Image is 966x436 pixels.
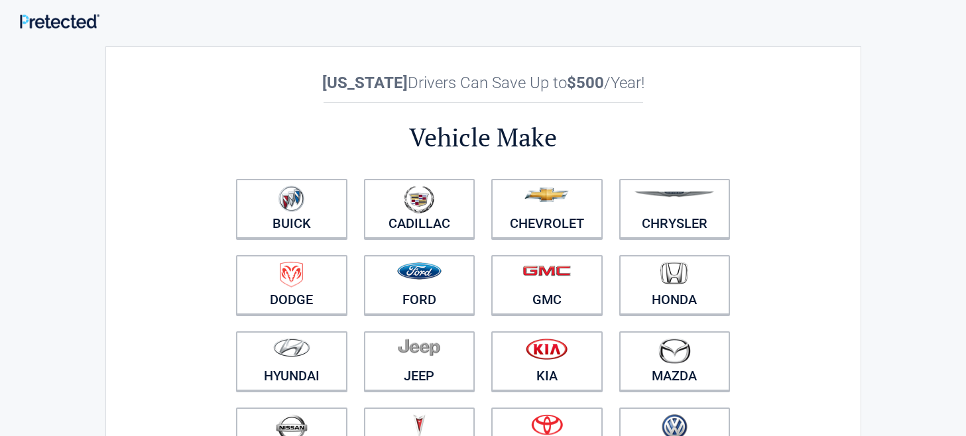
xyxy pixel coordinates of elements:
a: Jeep [364,331,475,391]
b: $500 [567,74,604,92]
a: Honda [619,255,731,315]
img: dodge [280,262,303,288]
img: Main Logo [20,14,99,28]
img: toyota [531,414,563,435]
a: GMC [491,255,603,315]
img: hyundai [273,338,310,357]
h2: Vehicle Make [228,121,739,154]
img: chevrolet [524,188,569,202]
a: Kia [491,331,603,391]
img: cadillac [404,186,434,213]
img: chrysler [634,191,715,197]
img: mazda [658,338,691,364]
img: ford [397,262,442,280]
img: gmc [522,265,571,276]
img: buick [278,186,304,212]
h2: Drivers Can Save Up to /Year [228,74,739,92]
a: Buick [236,179,347,239]
img: kia [526,338,568,360]
img: honda [660,262,688,285]
img: jeep [398,338,440,356]
a: Ford [364,255,475,315]
a: Mazda [619,331,731,391]
a: Dodge [236,255,347,315]
a: Chevrolet [491,179,603,239]
a: Hyundai [236,331,347,391]
a: Chrysler [619,179,731,239]
b: [US_STATE] [322,74,408,92]
a: Cadillac [364,179,475,239]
